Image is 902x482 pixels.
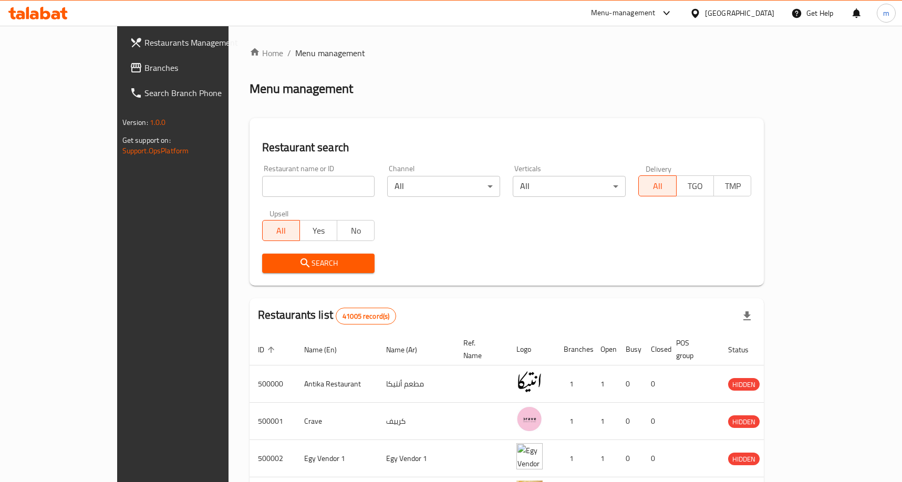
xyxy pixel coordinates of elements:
td: 1 [555,403,592,440]
td: 1 [592,403,617,440]
button: Yes [299,220,337,241]
nav: breadcrumb [250,47,764,59]
h2: Menu management [250,80,353,97]
td: 0 [617,440,642,477]
a: Restaurants Management [121,30,268,55]
span: All [267,223,296,238]
td: 0 [617,403,642,440]
a: Branches [121,55,268,80]
span: Search Branch Phone [144,87,260,99]
span: Status [728,343,762,356]
div: [GEOGRAPHIC_DATA] [705,7,774,19]
button: TGO [676,175,714,196]
th: Closed [642,333,668,365]
td: 0 [642,440,668,477]
span: HIDDEN [728,379,760,391]
span: Name (En) [304,343,350,356]
label: Delivery [646,165,672,172]
td: 0 [642,365,668,403]
button: All [262,220,300,241]
button: No [337,220,375,241]
td: 500001 [250,403,296,440]
td: كرييف [378,403,455,440]
label: Upsell [269,209,289,217]
img: Antika Restaurant [516,369,543,395]
th: Open [592,333,617,365]
span: HIDDEN [728,416,760,428]
th: Branches [555,333,592,365]
span: HIDDEN [728,453,760,465]
div: HIDDEN [728,378,760,391]
button: Search [262,254,375,273]
span: Search [271,257,367,270]
h2: Restaurant search [262,140,752,155]
td: 0 [642,403,668,440]
input: Search for restaurant name or ID.. [262,176,375,197]
span: TGO [681,179,710,194]
span: m [883,7,889,19]
td: 1 [592,365,617,403]
div: All [387,176,500,197]
span: TMP [718,179,747,194]
td: 500000 [250,365,296,403]
td: 1 [555,365,592,403]
div: Total records count [336,308,396,324]
div: Export file [734,303,760,329]
div: Menu-management [591,7,656,19]
span: Get support on: [122,133,171,147]
img: Crave [516,406,543,432]
td: Crave [296,403,378,440]
a: Support.OpsPlatform [122,144,189,158]
td: Antika Restaurant [296,365,378,403]
span: POS group [676,337,707,362]
th: Busy [617,333,642,365]
td: مطعم أنتيكا [378,365,455,403]
td: Egy Vendor 1 [296,440,378,477]
span: Yes [304,223,333,238]
button: TMP [713,175,751,196]
span: 1.0.0 [150,116,166,129]
li: / [287,47,291,59]
span: 41005 record(s) [336,311,396,321]
td: 1 [555,440,592,477]
button: All [638,175,676,196]
td: 0 [617,365,642,403]
td: 1 [592,440,617,477]
td: 500002 [250,440,296,477]
div: All [513,176,626,197]
img: Egy Vendor 1 [516,443,543,469]
span: ID [258,343,278,356]
span: Version: [122,116,148,129]
a: Search Branch Phone [121,80,268,106]
span: All [643,179,672,194]
span: Branches [144,61,260,74]
span: Menu management [295,47,365,59]
th: Logo [508,333,555,365]
span: Ref. Name [463,337,495,362]
td: Egy Vendor 1 [378,440,455,477]
span: Restaurants Management [144,36,260,49]
span: Name (Ar) [386,343,431,356]
h2: Restaurants list [258,307,397,324]
span: No [341,223,370,238]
